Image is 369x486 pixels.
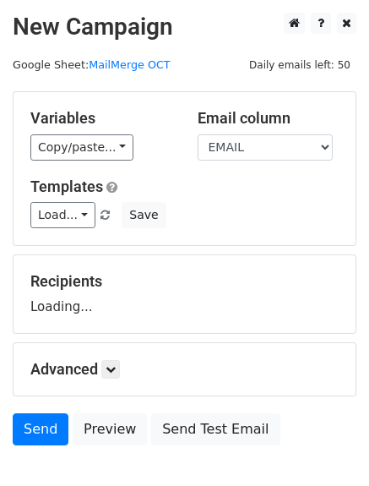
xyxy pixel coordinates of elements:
[151,413,279,445] a: Send Test Email
[13,13,356,41] h2: New Campaign
[30,202,95,228] a: Load...
[30,134,133,161] a: Copy/paste...
[89,58,170,71] a: MailMerge OCT
[30,272,339,316] div: Loading...
[13,413,68,445] a: Send
[30,360,339,379] h5: Advanced
[198,109,339,128] h5: Email column
[30,177,103,195] a: Templates
[73,413,147,445] a: Preview
[243,56,356,74] span: Daily emails left: 50
[30,109,172,128] h5: Variables
[30,272,339,291] h5: Recipients
[13,58,171,71] small: Google Sheet:
[122,202,166,228] button: Save
[243,58,356,71] a: Daily emails left: 50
